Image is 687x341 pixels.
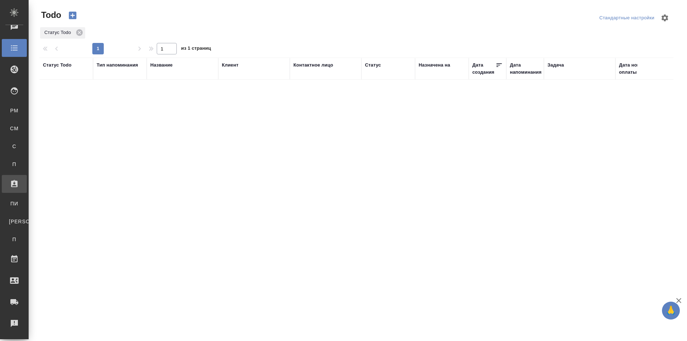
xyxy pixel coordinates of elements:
[656,9,673,26] span: Настроить таблицу
[365,62,381,69] div: Статус
[222,62,238,69] div: Клиент
[598,13,656,24] div: split button
[9,236,20,243] span: П
[5,139,23,154] a: С
[5,232,23,247] a: П
[510,62,541,76] div: Дата напоминания
[5,121,23,136] a: CM
[97,62,138,69] div: Тип напоминания
[9,218,20,225] span: [PERSON_NAME]
[5,214,23,229] a: [PERSON_NAME]
[150,62,172,69] div: Название
[9,125,20,132] span: CM
[44,29,73,36] p: Статус Todo
[293,62,333,69] div: Контактное лицо
[5,196,23,211] a: ПИ
[5,103,23,118] a: PM
[39,9,61,21] span: Todo
[547,62,564,69] div: Задача
[419,62,450,69] div: Назначена на
[181,44,211,54] span: из 1 страниц
[665,303,677,318] span: 🙏
[9,143,20,150] span: С
[662,302,680,320] button: 🙏
[5,157,23,171] a: П
[9,200,20,207] span: ПИ
[40,27,85,39] div: Статус Todo
[9,161,20,168] span: П
[9,107,20,114] span: PM
[64,9,81,21] button: Добавить ToDo
[472,62,496,76] div: Дата создания
[43,62,72,69] div: Статус Todo
[619,62,649,76] div: Дата новой оплаты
